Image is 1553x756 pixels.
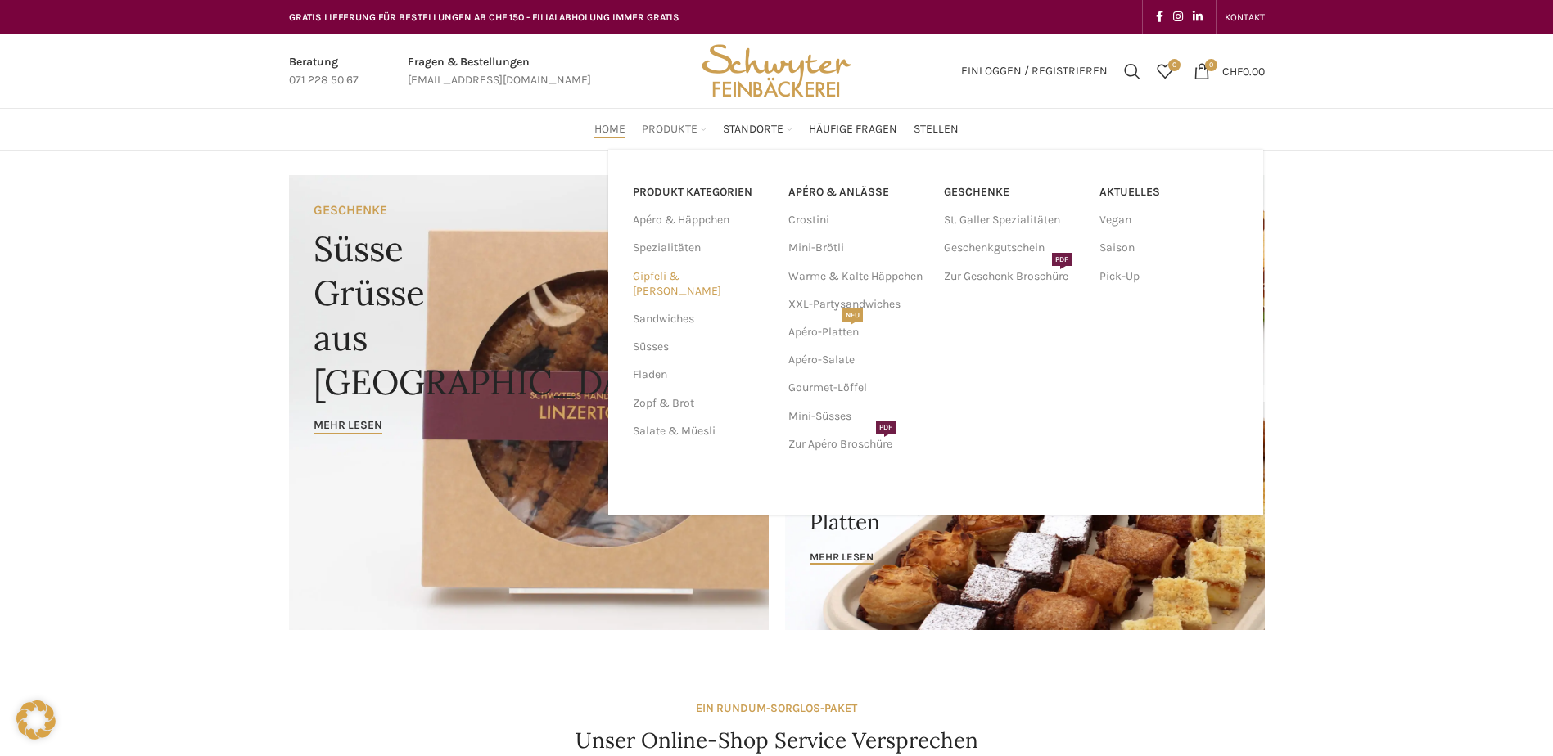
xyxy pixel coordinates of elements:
a: Facebook social link [1151,6,1168,29]
a: Gipfeli & [PERSON_NAME] [633,263,769,305]
a: Spezialitäten [633,234,769,262]
a: Infobox link [408,53,591,90]
a: Home [594,113,625,146]
a: Infobox link [289,53,359,90]
bdi: 0.00 [1222,64,1265,78]
a: Einloggen / Registrieren [953,55,1116,88]
a: Mini-Brötli [788,234,928,262]
a: Banner link [785,402,1265,630]
span: Häufige Fragen [809,122,897,137]
span: Standorte [723,122,783,137]
a: Crostini [788,206,928,234]
a: Vegan [1099,206,1239,234]
span: PDF [876,421,896,434]
span: Produkte [642,122,697,137]
span: KONTAKT [1225,11,1265,23]
a: XXL-Partysandwiches [788,290,928,318]
span: PDF [1052,253,1072,266]
div: Secondary navigation [1217,1,1273,34]
div: Meine Wunschliste [1149,55,1181,88]
a: Apéro-PlattenNEU [788,318,928,346]
a: Geschenke [944,178,1083,206]
a: Warme & Kalte Häppchen [788,263,928,290]
a: Aktuelles [1099,178,1239,206]
span: CHF [1222,64,1243,78]
span: Einloggen / Registrieren [961,65,1108,77]
a: APÉRO & ANLÄSSE [788,178,928,206]
a: Sandwiches [633,305,769,333]
h4: Unser Online-Shop Service Versprechen [576,726,978,755]
span: NEU [842,308,863,322]
div: Main navigation [281,113,1273,146]
span: 0 [1168,59,1181,71]
a: Pick-Up [1099,263,1239,290]
a: Geschenkgutschein [944,234,1083,262]
a: Instagram social link [1168,6,1188,29]
a: Häufige Fragen [809,113,897,146]
img: Bäckerei Schwyter [696,34,856,108]
a: Mini-Süsses [788,403,928,430]
a: Zur Apéro BroschürePDF [788,430,928,458]
a: PRODUKT KATEGORIEN [633,178,769,206]
span: Home [594,122,625,137]
a: 0 CHF0.00 [1185,55,1273,88]
a: St. Galler Spezialitäten [944,206,1083,234]
a: Produkte [642,113,707,146]
a: Suchen [1116,55,1149,88]
a: Süsses [633,333,769,361]
a: Linkedin social link [1188,6,1208,29]
a: Saison [1099,234,1239,262]
a: 0 [1149,55,1181,88]
a: Gourmet-Löffel [788,374,928,402]
a: Site logo [696,63,856,77]
a: KONTAKT [1225,1,1265,34]
span: Stellen [914,122,959,137]
a: Standorte [723,113,792,146]
a: Zur Geschenk BroschürePDF [944,263,1083,290]
a: Salate & Müesli [633,417,769,445]
a: Apéro-Salate [788,346,928,374]
a: Banner link [289,175,769,630]
a: Stellen [914,113,959,146]
strong: EIN RUNDUM-SORGLOS-PAKET [696,701,857,715]
a: Fladen [633,361,769,389]
span: GRATIS LIEFERUNG FÜR BESTELLUNGEN AB CHF 150 - FILIALABHOLUNG IMMER GRATIS [289,11,679,23]
a: Zopf & Brot [633,389,769,417]
span: 0 [1205,59,1217,71]
a: Apéro & Häppchen [633,206,769,234]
